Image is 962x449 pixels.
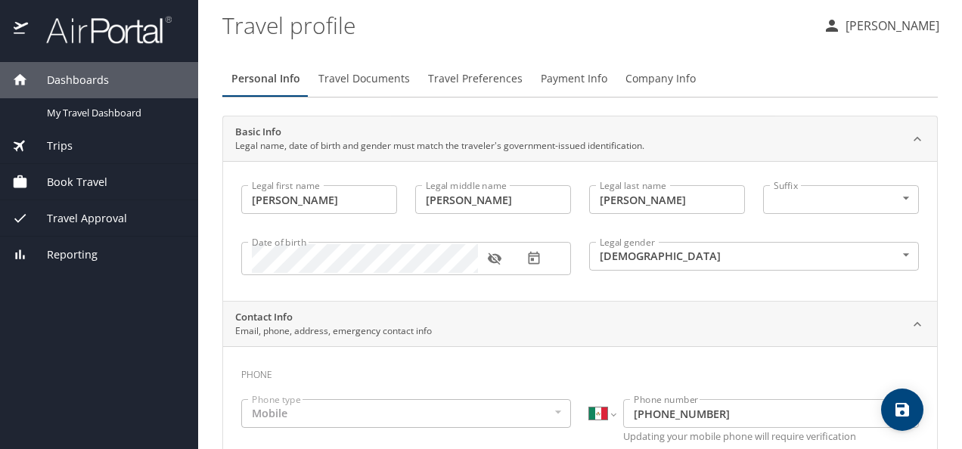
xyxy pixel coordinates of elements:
[28,138,73,154] span: Trips
[29,15,172,45] img: airportal-logo.png
[223,161,937,301] div: Basic InfoLegal name, date of birth and gender must match the traveler's government-issued identi...
[28,174,107,190] span: Book Travel
[222,60,938,97] div: Profile
[428,70,523,88] span: Travel Preferences
[241,399,571,428] div: Mobile
[625,70,696,88] span: Company Info
[14,15,29,45] img: icon-airportal.png
[817,12,945,39] button: [PERSON_NAME]
[223,116,937,162] div: Basic InfoLegal name, date of birth and gender must match the traveler's government-issued identi...
[28,210,127,227] span: Travel Approval
[235,125,644,140] h2: Basic Info
[763,185,919,214] div: ​
[241,358,919,384] h3: Phone
[841,17,939,35] p: [PERSON_NAME]
[223,302,937,347] div: Contact InfoEmail, phone, address, emergency contact info
[541,70,607,88] span: Payment Info
[623,432,919,441] p: Updating your mobile phone will require verification
[235,139,644,153] p: Legal name, date of birth and gender must match the traveler's government-issued identification.
[28,246,98,263] span: Reporting
[881,389,923,431] button: save
[28,72,109,88] span: Dashboards
[235,324,432,338] p: Email, phone, address, emergency contact info
[231,70,300,88] span: Personal Info
[235,310,432,325] h2: Contact Info
[222,2,811,48] h1: Travel profile
[589,242,919,271] div: [DEMOGRAPHIC_DATA]
[318,70,410,88] span: Travel Documents
[47,106,180,120] span: My Travel Dashboard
